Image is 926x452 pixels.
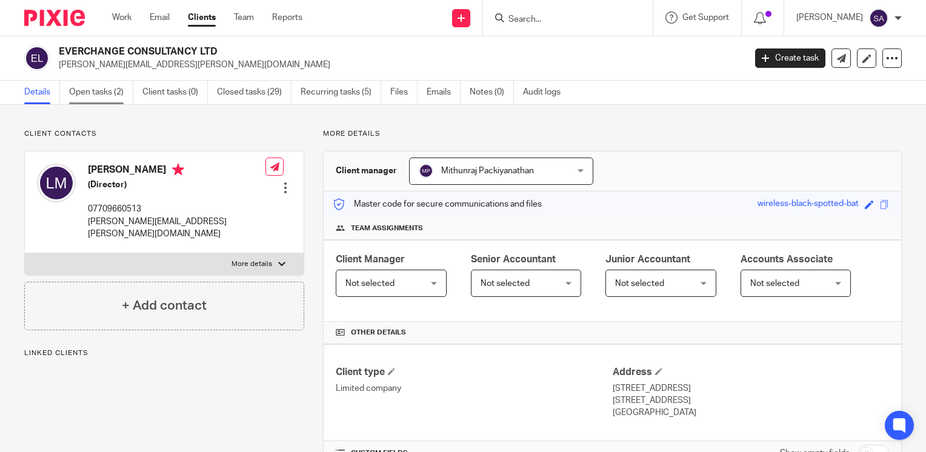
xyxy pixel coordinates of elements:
a: Open tasks (2) [69,81,133,104]
span: Mithunraj Packiyanathan [441,167,534,175]
a: Reports [272,12,302,24]
span: Not selected [615,279,664,288]
a: Details [24,81,60,104]
span: Not selected [750,279,799,288]
span: Junior Accountant [605,254,690,264]
a: Clients [188,12,216,24]
img: svg%3E [37,164,76,202]
p: 07709660513 [88,203,265,215]
img: svg%3E [24,45,50,71]
p: [STREET_ADDRESS] [613,382,889,394]
div: wireless-black-spotted-bat [758,198,859,211]
a: Closed tasks (29) [217,81,291,104]
span: Senior Accountant [471,254,556,264]
a: Work [112,12,132,24]
p: Linked clients [24,348,304,358]
p: [PERSON_NAME] [796,12,863,24]
p: [PERSON_NAME][EMAIL_ADDRESS][PERSON_NAME][DOMAIN_NAME] [59,59,737,71]
h5: (Director) [88,179,265,191]
a: Team [234,12,254,24]
h3: Client manager [336,165,397,177]
a: Notes (0) [470,81,514,104]
i: Primary [172,164,184,176]
h4: + Add contact [122,296,207,315]
span: Client Manager [336,254,405,264]
span: Team assignments [351,224,423,233]
img: svg%3E [419,164,433,178]
p: [PERSON_NAME][EMAIL_ADDRESS][PERSON_NAME][DOMAIN_NAME] [88,216,265,241]
p: More details [323,129,902,139]
span: Not selected [481,279,530,288]
p: Master code for secure communications and files [333,198,542,210]
a: Emails [427,81,461,104]
span: Other details [351,328,406,337]
span: Accounts Associate [741,254,833,264]
a: Files [390,81,418,104]
a: Recurring tasks (5) [301,81,381,104]
a: Audit logs [523,81,570,104]
a: Create task [755,48,825,68]
p: Limited company [336,382,612,394]
h2: EVERCHANGE CONSULTANCY LTD [59,45,601,58]
h4: [PERSON_NAME] [88,164,265,179]
input: Search [507,15,616,25]
span: Get Support [682,13,729,22]
a: Client tasks (0) [142,81,208,104]
p: Client contacts [24,129,304,139]
h4: Address [613,366,889,379]
img: Pixie [24,10,85,26]
span: Not selected [345,279,395,288]
p: [GEOGRAPHIC_DATA] [613,407,889,419]
img: svg%3E [869,8,888,28]
p: [STREET_ADDRESS] [613,394,889,407]
h4: Client type [336,366,612,379]
a: Email [150,12,170,24]
p: More details [232,259,272,269]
